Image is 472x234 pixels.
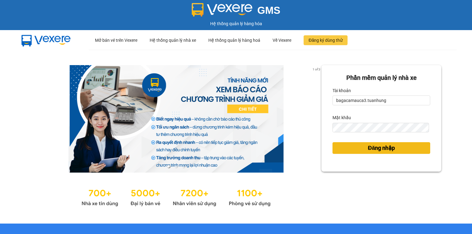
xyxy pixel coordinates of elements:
input: Tài khoản [332,96,430,105]
button: Đăng ký dùng thử [304,35,348,45]
div: Hệ thống quản lý nhà xe [150,30,196,50]
div: Hệ thống quản lý hàng hoá [208,30,260,50]
li: slide item 1 [167,165,170,168]
p: 1 of 3 [311,65,321,73]
div: Hệ thống quản lý hàng hóa [2,20,470,27]
li: slide item 3 [182,165,185,168]
div: Phần mềm quản lý nhà xe [332,73,430,83]
span: Đăng ký dùng thử [309,37,343,44]
span: Đăng nhập [368,144,395,152]
button: previous slide / item [31,65,39,173]
img: Statistics.png [81,185,271,208]
button: next slide / item [313,65,321,173]
img: mbUUG5Q.png [15,30,77,50]
input: Mật khẩu [332,123,429,133]
span: GMS [257,5,280,16]
div: Mở bán vé trên Vexere [95,30,137,50]
label: Mật khẩu [332,113,351,123]
button: Đăng nhập [332,142,430,154]
a: GMS [192,9,281,14]
div: Về Vexere [273,30,291,50]
label: Tài khoản [332,86,351,96]
img: logo 2 [192,3,253,17]
li: slide item 2 [175,165,177,168]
